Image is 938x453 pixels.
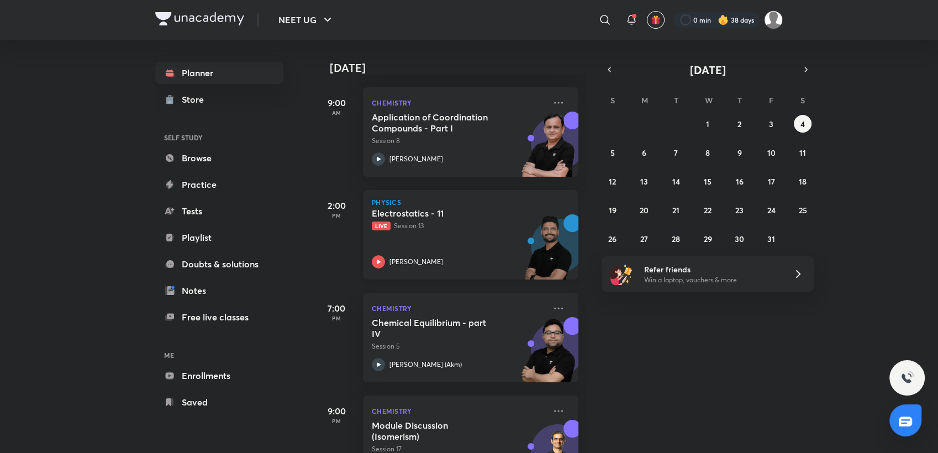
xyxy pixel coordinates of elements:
button: October 17, 2025 [762,172,780,190]
span: [DATE] [690,62,726,77]
p: PM [314,315,359,322]
button: October 3, 2025 [762,115,780,133]
abbr: October 19, 2025 [609,205,616,215]
abbr: October 5, 2025 [610,148,615,158]
abbr: October 2, 2025 [737,119,741,129]
p: Session 5 [372,341,545,351]
button: avatar [647,11,665,29]
span: Live [372,222,391,230]
abbr: October 10, 2025 [767,148,775,158]
abbr: October 4, 2025 [800,119,805,129]
button: October 20, 2025 [635,201,653,219]
button: October 9, 2025 [730,144,748,161]
abbr: October 25, 2025 [799,205,807,215]
abbr: October 14, 2025 [672,176,680,187]
abbr: October 13, 2025 [640,176,648,187]
abbr: October 3, 2025 [769,119,773,129]
button: October 22, 2025 [699,201,716,219]
button: October 21, 2025 [667,201,685,219]
div: Store [182,93,210,106]
h5: 9:00 [314,96,359,109]
button: October 31, 2025 [762,230,780,247]
abbr: October 15, 2025 [704,176,712,187]
button: October 26, 2025 [604,230,621,247]
h5: Module Discussion (Isomerism) [372,420,509,442]
abbr: October 20, 2025 [640,205,649,215]
button: October 28, 2025 [667,230,685,247]
button: October 24, 2025 [762,201,780,219]
p: [PERSON_NAME] [389,154,443,164]
button: October 15, 2025 [699,172,716,190]
abbr: October 16, 2025 [735,176,743,187]
a: Store [155,88,283,110]
p: Session 13 [372,221,545,231]
abbr: October 30, 2025 [735,234,744,244]
abbr: Wednesday [705,95,713,106]
a: Enrollments [155,365,283,387]
a: Browse [155,147,283,169]
a: Practice [155,173,283,196]
button: October 10, 2025 [762,144,780,161]
button: October 8, 2025 [699,144,716,161]
abbr: October 27, 2025 [640,234,648,244]
button: October 4, 2025 [794,115,811,133]
abbr: October 9, 2025 [737,148,741,158]
button: October 6, 2025 [635,144,653,161]
button: [DATE] [617,62,798,77]
button: October 11, 2025 [794,144,811,161]
p: Session 8 [372,136,545,146]
abbr: October 23, 2025 [735,205,744,215]
abbr: Monday [641,95,648,106]
abbr: October 1, 2025 [706,119,709,129]
h4: [DATE] [330,61,589,75]
h5: Electrostatics - 11 [372,208,509,219]
p: Chemistry [372,96,545,109]
h5: 2:00 [314,199,359,212]
img: Payal [764,10,783,29]
abbr: October 29, 2025 [703,234,712,244]
abbr: October 28, 2025 [672,234,680,244]
button: October 5, 2025 [604,144,621,161]
img: unacademy [518,317,578,393]
abbr: October 31, 2025 [767,234,775,244]
p: [PERSON_NAME] [389,257,443,267]
abbr: October 24, 2025 [767,205,775,215]
img: avatar [651,15,661,25]
h6: SELF STUDY [155,128,283,147]
a: Notes [155,280,283,302]
button: NEET UG [272,9,341,31]
button: October 16, 2025 [730,172,748,190]
button: October 7, 2025 [667,144,685,161]
p: Physics [372,199,570,206]
p: PM [314,212,359,219]
p: [PERSON_NAME] (Akm) [389,360,462,370]
h5: 9:00 [314,404,359,418]
a: Free live classes [155,306,283,328]
h6: ME [155,346,283,365]
abbr: October 8, 2025 [705,148,710,158]
p: Chemistry [372,302,545,315]
img: ttu [900,371,914,384]
button: October 12, 2025 [604,172,621,190]
abbr: October 11, 2025 [799,148,806,158]
button: October 14, 2025 [667,172,685,190]
a: Tests [155,200,283,222]
button: October 18, 2025 [794,172,811,190]
p: Win a laptop, vouchers & more [644,275,780,285]
button: October 30, 2025 [730,230,748,247]
p: AM [314,109,359,116]
img: unacademy [518,112,578,188]
img: unacademy [518,214,578,291]
a: Doubts & solutions [155,253,283,275]
button: October 23, 2025 [730,201,748,219]
abbr: Saturday [800,95,805,106]
img: referral [610,263,633,285]
abbr: October 7, 2025 [674,148,678,158]
abbr: October 6, 2025 [642,148,646,158]
p: PM [314,418,359,424]
button: October 2, 2025 [730,115,748,133]
abbr: October 12, 2025 [609,176,616,187]
img: streak [718,14,729,25]
a: Company Logo [155,12,244,28]
abbr: Friday [769,95,773,106]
